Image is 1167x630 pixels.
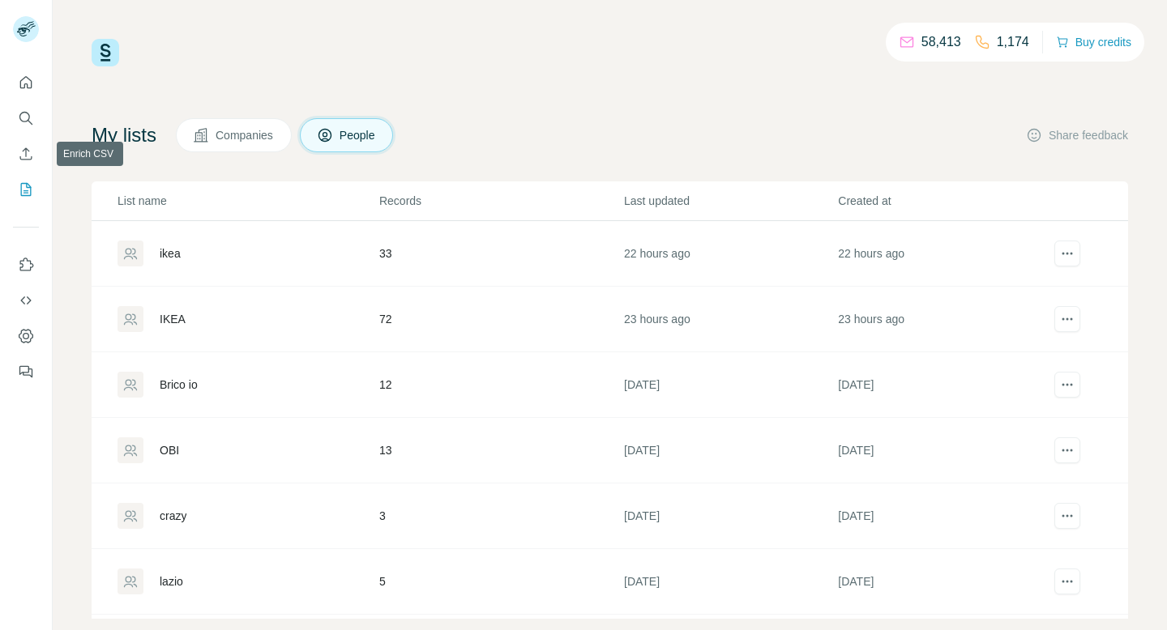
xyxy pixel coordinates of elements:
[13,104,39,133] button: Search
[160,311,186,327] div: IKEA
[997,32,1029,52] p: 1,174
[13,321,39,351] button: Dashboard
[921,32,961,52] p: 58,413
[1054,437,1080,463] button: actions
[1054,306,1080,332] button: actions
[160,245,181,262] div: ikea
[1056,31,1131,53] button: Buy credits
[160,573,183,590] div: lazio
[160,508,186,524] div: crazy
[216,127,275,143] span: Companies
[623,221,837,287] td: 22 hours ago
[379,193,622,209] p: Records
[623,287,837,352] td: 23 hours ago
[1054,503,1080,529] button: actions
[1054,372,1080,398] button: actions
[623,418,837,483] td: [DATE]
[837,418,1051,483] td: [DATE]
[1054,568,1080,594] button: actions
[160,377,198,393] div: Brico io
[1026,127,1128,143] button: Share feedback
[623,483,837,549] td: [DATE]
[378,221,623,287] td: 33
[837,287,1051,352] td: 23 hours ago
[837,352,1051,418] td: [DATE]
[1054,241,1080,266] button: actions
[92,39,119,66] img: Surfe Logo
[13,68,39,97] button: Quick start
[13,139,39,168] button: Enrich CSV
[118,193,378,209] p: List name
[837,483,1051,549] td: [DATE]
[378,549,623,615] td: 5
[13,250,39,279] button: Use Surfe on LinkedIn
[160,442,179,458] div: OBI
[92,122,156,148] h4: My lists
[340,127,377,143] span: People
[13,286,39,315] button: Use Surfe API
[13,175,39,204] button: My lists
[837,549,1051,615] td: [DATE]
[838,193,1050,209] p: Created at
[378,418,623,483] td: 13
[624,193,836,209] p: Last updated
[837,221,1051,287] td: 22 hours ago
[378,287,623,352] td: 72
[378,352,623,418] td: 12
[13,357,39,386] button: Feedback
[623,549,837,615] td: [DATE]
[623,352,837,418] td: [DATE]
[378,483,623,549] td: 3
